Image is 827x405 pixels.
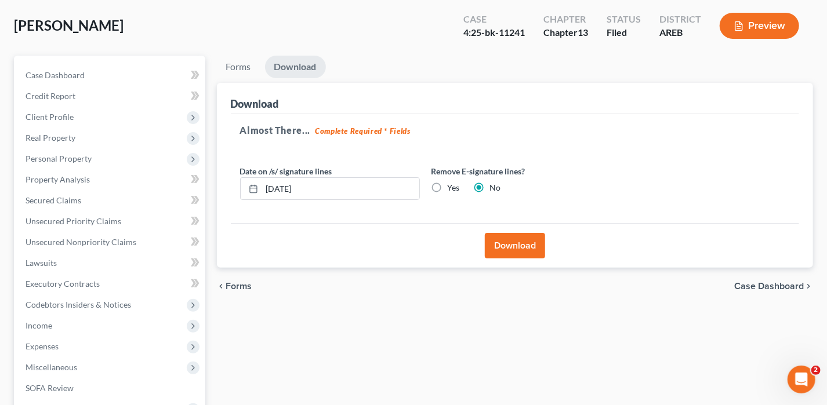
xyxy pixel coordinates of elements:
[485,233,545,258] button: Download
[26,174,90,184] span: Property Analysis
[26,362,77,372] span: Miscellaneous
[607,26,641,39] div: Filed
[16,169,205,190] a: Property Analysis
[811,366,821,375] span: 2
[26,216,121,226] span: Unsecured Priority Claims
[26,154,92,163] span: Personal Property
[26,195,81,205] span: Secured Claims
[240,165,332,177] label: Date on /s/ signature lines
[26,341,59,351] span: Expenses
[16,86,205,107] a: Credit Report
[607,13,641,26] div: Status
[265,56,326,78] a: Download
[26,320,52,330] span: Income
[16,273,205,294] a: Executory Contracts
[262,178,419,200] input: MM/DD/YYYY
[26,70,85,80] span: Case Dashboard
[578,27,588,38] span: 13
[463,13,525,26] div: Case
[16,378,205,399] a: SOFA Review
[16,232,205,253] a: Unsecured Nonpriority Claims
[26,383,74,393] span: SOFA Review
[26,300,131,309] span: Codebtors Insiders & Notices
[16,211,205,232] a: Unsecured Priority Claims
[543,26,588,39] div: Chapter
[448,182,460,194] label: Yes
[734,282,804,291] span: Case Dashboard
[217,282,226,291] i: chevron_left
[26,133,75,143] span: Real Property
[26,279,100,289] span: Executory Contracts
[720,13,799,39] button: Preview
[231,97,279,111] div: Download
[463,26,525,39] div: 4:25-bk-11241
[659,13,701,26] div: District
[659,26,701,39] div: AREB
[16,190,205,211] a: Secured Claims
[240,123,790,137] h5: Almost There...
[217,282,268,291] button: chevron_left Forms
[16,65,205,86] a: Case Dashboard
[226,282,252,291] span: Forms
[26,112,74,122] span: Client Profile
[315,126,411,136] strong: Complete Required * Fields
[431,165,611,177] label: Remove E-signature lines?
[26,237,136,247] span: Unsecured Nonpriority Claims
[490,182,501,194] label: No
[543,13,588,26] div: Chapter
[16,253,205,273] a: Lawsuits
[14,17,124,34] span: [PERSON_NAME]
[788,366,815,393] iframe: Intercom live chat
[217,56,260,78] a: Forms
[26,91,75,101] span: Credit Report
[26,258,57,268] span: Lawsuits
[804,282,813,291] i: chevron_right
[734,282,813,291] a: Case Dashboard chevron_right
